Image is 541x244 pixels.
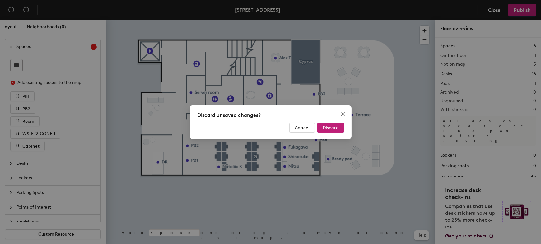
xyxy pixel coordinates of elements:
[197,112,344,119] div: Discard unsaved changes?
[340,112,345,117] span: close
[289,123,315,133] button: Cancel
[295,125,310,130] span: Cancel
[338,109,348,119] button: Close
[317,123,344,133] button: Discard
[338,112,348,117] span: Close
[323,125,339,130] span: Discard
